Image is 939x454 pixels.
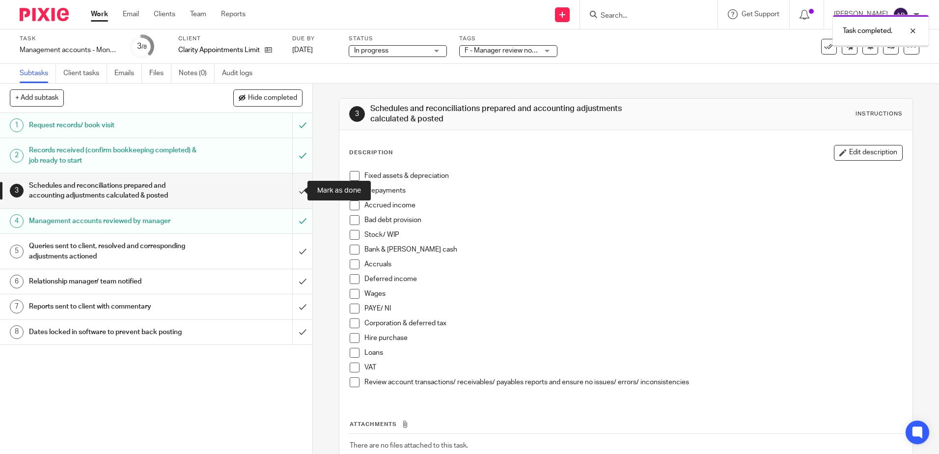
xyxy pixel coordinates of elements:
p: Corporation & deferred tax [364,318,902,328]
p: Fixed assets & depreciation [364,171,902,181]
div: 7 [10,300,24,313]
label: Tags [459,35,557,43]
h1: Schedules and reconciliations prepared and accounting adjustments calculated & posted [370,104,647,125]
p: Review account transactions/ receivables/ payables reports and ensure no issues/ errors/ inconsis... [364,377,902,387]
p: Task completed. [843,26,892,36]
p: Hire purchase [364,333,902,343]
p: Wages [364,289,902,299]
p: Prepayments [364,186,902,196]
div: 3 [137,41,147,52]
p: VAT [364,363,902,372]
a: Team [190,9,206,19]
img: Pixie [20,8,69,21]
button: Hide completed [233,89,303,106]
a: Emails [114,64,142,83]
div: 4 [10,214,24,228]
p: Accruals [364,259,902,269]
p: Description [349,149,393,157]
a: Reports [221,9,246,19]
p: Stock/ WIP [364,230,902,240]
div: Instructions [856,110,903,118]
label: Client [178,35,280,43]
span: In progress [354,47,388,54]
label: Status [349,35,447,43]
span: [DATE] [292,47,313,54]
span: Attachments [350,422,397,427]
h1: Request records/ book visit [29,118,198,133]
h1: Queries sent to client, resolved and corresponding adjustments actioned [29,239,198,264]
label: Task [20,35,118,43]
div: 8 [10,325,24,339]
h1: Schedules and reconciliations prepared and accounting adjustments calculated & posted [29,178,198,203]
button: + Add subtask [10,89,64,106]
div: 3 [349,106,365,122]
a: Work [91,9,108,19]
a: Client tasks [63,64,107,83]
a: Email [123,9,139,19]
p: Deferred income [364,274,902,284]
p: Bank & [PERSON_NAME] cash [364,245,902,255]
div: Management accounts - Monthly [20,45,118,55]
a: Files [149,64,171,83]
div: 2 [10,149,24,163]
a: Audit logs [222,64,260,83]
div: 1 [10,118,24,132]
a: Subtasks [20,64,56,83]
p: Bad debt provision [364,215,902,225]
div: 3 [10,184,24,198]
a: Notes (0) [179,64,215,83]
div: 5 [10,245,24,258]
h1: Management accounts reviewed by manager [29,214,198,228]
span: F - Manager review notes to be actioned [465,47,587,54]
label: Due by [292,35,336,43]
div: 6 [10,275,24,288]
p: Loans [364,348,902,358]
small: /8 [141,44,147,50]
p: Accrued income [364,200,902,210]
h1: Dates locked in software to prevent back posting [29,325,198,340]
p: Clarity Appointments Limited [178,45,260,55]
img: svg%3E [893,7,909,23]
button: Edit description [834,145,903,161]
h1: Relationship manager/ team notified [29,274,198,289]
a: Clients [154,9,175,19]
p: PAYE/ NI [364,304,902,313]
h1: Records received (confirm bookkeeping completed) & job ready to start [29,143,198,168]
span: There are no files attached to this task. [350,442,468,449]
span: Hide completed [248,94,297,102]
h1: Reports sent to client with commentary [29,299,198,314]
